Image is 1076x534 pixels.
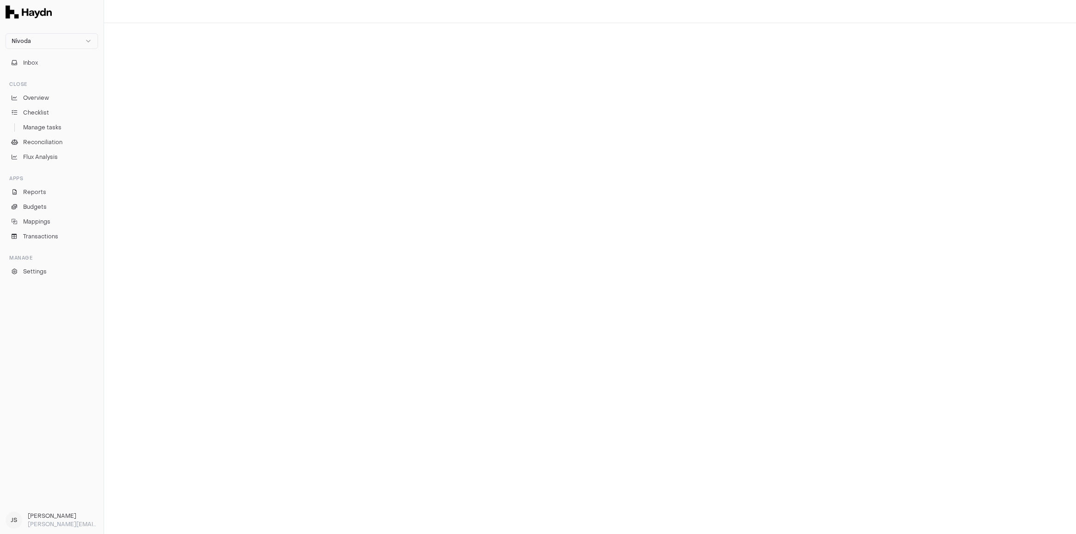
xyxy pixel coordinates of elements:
[23,94,49,102] span: Overview
[6,215,98,228] a: Mappings
[23,123,61,132] span: Manage tasks
[6,230,98,243] a: Transactions
[6,6,52,18] img: Haydn Logo
[28,520,98,528] p: [PERSON_NAME][EMAIL_ADDRESS][DOMAIN_NAME]
[6,91,98,104] a: Overview
[12,37,31,45] span: Nivoda
[6,186,98,199] a: Reports
[6,106,98,119] a: Checklist
[6,512,22,528] span: JS
[23,59,38,67] span: Inbox
[6,136,98,149] a: Reconciliation
[6,200,98,213] a: Budgets
[23,232,58,241] span: Transactions
[6,151,98,164] a: Flux Analysis
[28,512,98,520] h3: [PERSON_NAME]
[6,77,98,91] div: Close
[6,265,98,278] a: Settings
[6,171,98,186] div: Apps
[23,109,49,117] span: Checklist
[6,33,98,49] button: Nivoda
[6,56,98,69] button: Inbox
[23,188,46,196] span: Reports
[23,153,58,161] span: Flux Analysis
[23,203,47,211] span: Budgets
[6,121,98,134] a: Manage tasks
[23,218,50,226] span: Mappings
[6,250,98,265] div: Manage
[23,138,62,146] span: Reconciliation
[23,267,47,276] span: Settings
